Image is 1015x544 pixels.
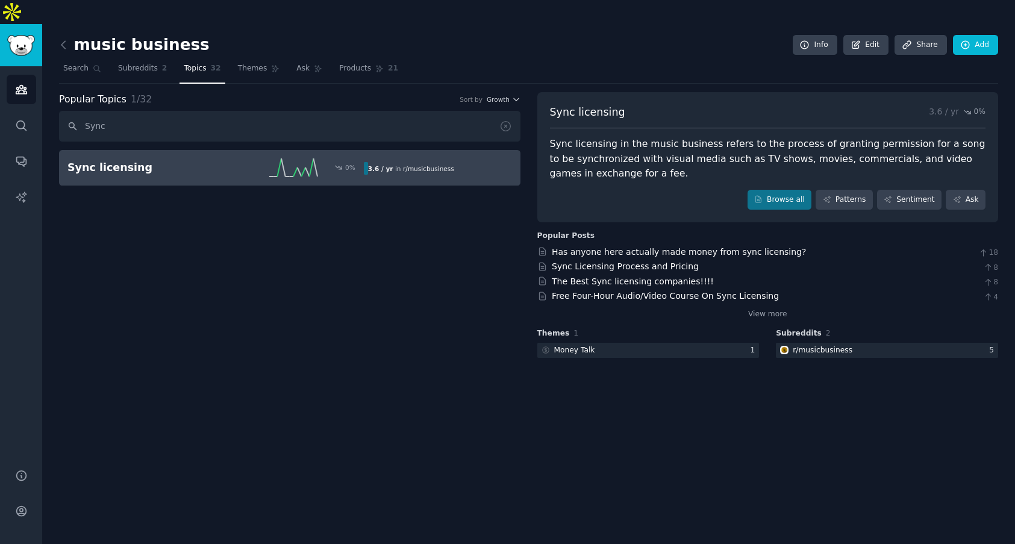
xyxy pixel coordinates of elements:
[780,346,789,354] img: musicbusiness
[63,63,89,74] span: Search
[292,59,326,84] a: Ask
[234,59,284,84] a: Themes
[826,329,831,337] span: 2
[983,277,998,288] span: 8
[978,248,998,258] span: 18
[487,95,520,104] button: Growth
[364,162,458,175] div: in
[974,107,985,117] span: 0 %
[59,111,520,142] input: Search topics
[7,35,35,56] img: GummySearch logo
[537,328,570,339] span: Themes
[487,95,510,104] span: Growth
[843,35,889,55] a: Edit
[573,329,578,337] span: 1
[59,150,520,186] a: Sync licensing0%3.6 / yrin r/musicbusiness
[180,59,225,84] a: Topics32
[816,190,872,210] a: Patterns
[59,92,126,107] span: Popular Topics
[552,277,714,286] a: The Best Sync licensing companies!!!!
[460,95,483,104] div: Sort by
[537,231,595,242] div: Popular Posts
[67,160,216,175] h2: Sync licensing
[211,63,221,74] span: 32
[59,59,105,84] a: Search
[793,35,837,55] a: Info
[748,190,812,210] a: Browse all
[793,345,852,356] div: r/ musicbusiness
[537,343,760,358] a: Money Talk1
[162,63,167,74] span: 2
[929,105,985,120] p: 3.6 / yr
[403,165,454,172] span: r/ musicbusiness
[748,309,787,320] a: View more
[983,292,998,303] span: 4
[345,163,355,172] div: 0 %
[184,63,206,74] span: Topics
[552,247,806,257] a: Has anyone here actually made money from sync licensing?
[550,137,986,181] div: Sync licensing in the music business refers to the process of granting permission for a song to b...
[296,63,310,74] span: Ask
[750,345,759,356] div: 1
[238,63,267,74] span: Themes
[946,190,985,210] a: Ask
[59,36,210,55] h2: music business
[953,35,998,55] a: Add
[550,105,625,120] span: Sync licensing
[368,165,393,172] b: 3.6 / yr
[552,261,699,271] a: Sync Licensing Process and Pricing
[114,59,171,84] a: Subreddits2
[335,59,402,84] a: Products21
[877,190,942,210] a: Sentiment
[339,63,371,74] span: Products
[552,291,779,301] a: Free Four-Hour Audio/Video Course On Sync Licensing
[388,63,398,74] span: 21
[131,93,152,105] span: 1 / 32
[989,345,998,356] div: 5
[983,263,998,274] span: 8
[776,343,998,358] a: musicbusinessr/musicbusiness5
[554,345,595,356] div: Money Talk
[895,35,946,55] a: Share
[776,328,822,339] span: Subreddits
[118,63,158,74] span: Subreddits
